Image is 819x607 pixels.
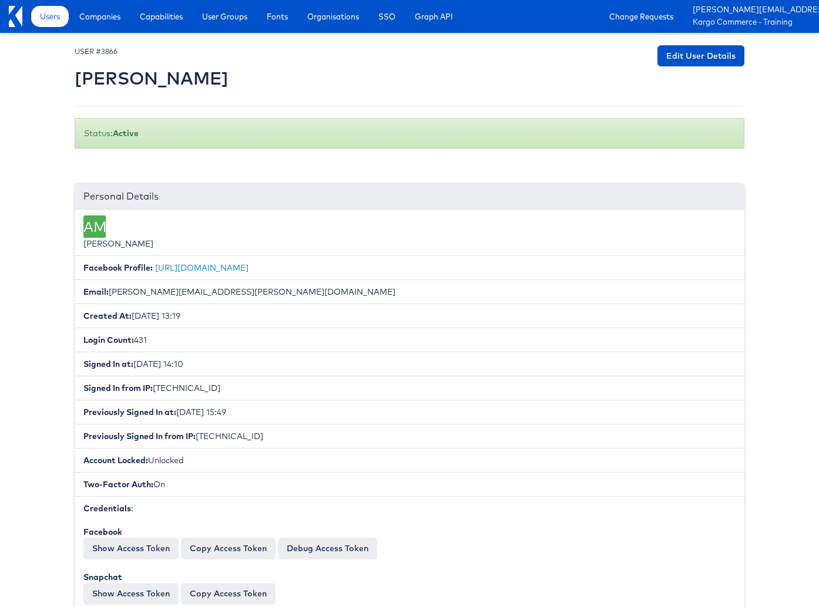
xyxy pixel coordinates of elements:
[415,11,453,22] span: Graph API
[75,328,744,352] li: 431
[406,6,462,27] a: Graph API
[71,6,129,27] a: Companies
[83,215,106,238] div: AM
[378,11,395,22] span: SSO
[83,479,153,490] b: Two-Factor Auth:
[75,210,744,256] li: [PERSON_NAME]
[75,69,229,88] h2: [PERSON_NAME]
[181,538,276,559] button: Copy Access Token
[83,335,134,345] b: Login Count:
[131,6,192,27] a: Capabilities
[75,118,744,149] div: Status:
[75,424,744,448] li: [TECHNICAL_ID]
[83,286,109,297] b: Email:
[83,503,131,514] b: Credentials
[83,455,148,466] b: Account Locked:
[155,262,249,273] a: [URL][DOMAIN_NAME]
[40,11,60,22] span: Users
[75,279,744,304] li: [PERSON_NAME][EMAIL_ADDRESS][PERSON_NAME][DOMAIN_NAME]
[307,11,359,22] span: Organisations
[83,572,122,582] b: Snapchat
[83,431,196,441] b: Previously Signed In from IP:
[75,184,744,210] div: Personal Details
[657,45,744,66] a: Edit User Details
[83,359,133,369] b: Signed In at:
[193,6,256,27] a: User Groups
[75,400,744,424] li: [DATE] 15:49
[83,407,176,417] b: Previously Signed In at:
[75,352,744,376] li: [DATE] 14:10
[83,538,179,559] button: Show Access Token
[83,383,153,393] b: Signed In from IP:
[370,6,404,27] a: SSO
[202,11,247,22] span: User Groups
[75,376,744,400] li: [TECHNICAL_ID]
[31,6,69,27] a: Users
[693,16,810,29] a: Kargo Commerce - Training
[83,583,179,604] button: Show Access Token
[75,472,744,497] li: On
[75,47,118,56] small: USER #3866
[600,6,682,27] a: Change Requests
[278,538,377,559] a: Debug Access Token
[140,11,183,22] span: Capabilities
[83,262,153,273] b: Facebook Profile:
[113,128,139,139] b: Active
[181,583,276,604] button: Copy Access Token
[693,4,810,16] a: [PERSON_NAME][EMAIL_ADDRESS][PERSON_NAME][DOMAIN_NAME]
[267,11,288,22] span: Fonts
[75,303,744,328] li: [DATE] 13:19
[258,6,297,27] a: Fonts
[75,448,744,473] li: Unlocked
[298,6,368,27] a: Organisations
[83,311,132,321] b: Created At:
[79,11,120,22] span: Companies
[83,527,122,537] b: Facebook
